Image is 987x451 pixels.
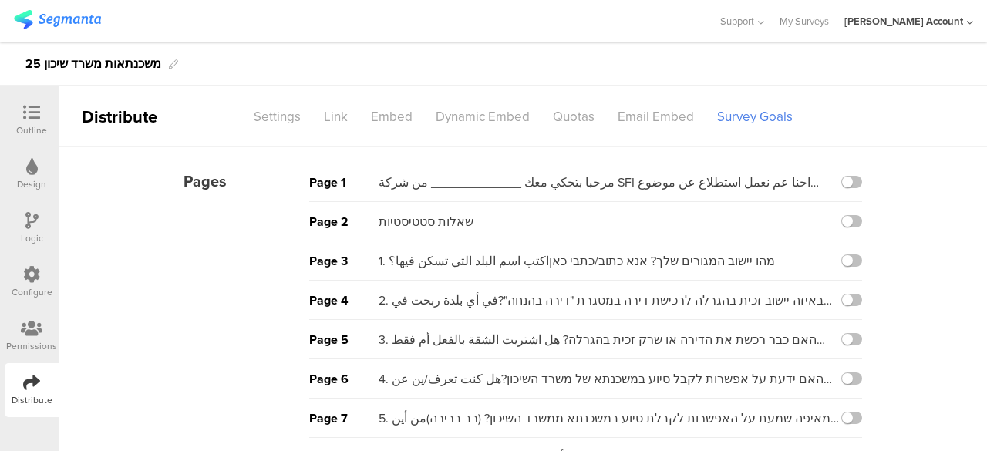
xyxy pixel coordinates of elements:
[379,252,775,270] div: 1. מהו יישוב המגורים שלך? אנא כתוב/כתבי כאןاكتب اسم البلد التي تسكن فيها؟
[25,52,161,76] div: משכנתאות משרד שיכון 25
[309,252,379,270] div: Page 3
[309,409,379,427] div: Page 7
[309,173,379,191] div: Page 1
[242,103,312,130] div: Settings
[12,285,52,299] div: Configure
[17,177,46,191] div: Design
[541,103,606,130] div: Quotas
[359,103,424,130] div: Embed
[379,213,473,231] div: שאלות סטטיסטיות
[844,14,963,29] div: [PERSON_NAME] Account
[309,331,379,348] div: Page 5
[12,393,52,407] div: Distribute
[379,409,841,427] div: 5. מאיפה שמעת על האפשרות לקבלת סיוע במשכנתא ממשרד השיכון? (רב ברירה)من أين سمعت عن إمكانية الحصول...
[59,104,236,130] div: Distribute
[309,213,379,231] div: Page 2
[309,370,379,388] div: Page 6
[21,231,43,245] div: Logic
[606,103,706,130] div: Email Embed
[184,170,309,193] div: Pages
[379,331,841,348] div: 3. האם כבר רכשת את הדירה או שרק זכית בהגרלה? هل اشتريت الشقة بالفعل أم فقط ربحت في القرعة؟
[424,103,541,130] div: Dynamic Embed
[720,14,754,29] span: Support
[379,173,841,191] div: مرحبا بتحكي معك _____________ من شركة SFI احنا عم نعمل استطلاع عن موضوع المشكنتا لوزارة الاسكان، ...
[309,291,379,309] div: Page 4
[6,339,57,353] div: Permissions
[379,291,841,309] div: 2. באיזה יישוב זכית בהגרלה לרכישת דירה במסגרת "דירה בהנחה"?في أي بلدة ربحت في القرعة لشراء شقة ضم...
[312,103,359,130] div: Link
[379,370,841,388] div: 4. האם ידעת על אפשרות לקבל סיוע במשכנתא של משרד השיכון?هل كنت تعرف/ين عن إمكانية الحصول على مساعد...
[706,103,804,130] div: Survey Goals
[16,123,47,137] div: Outline
[14,10,101,29] img: segmanta logo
